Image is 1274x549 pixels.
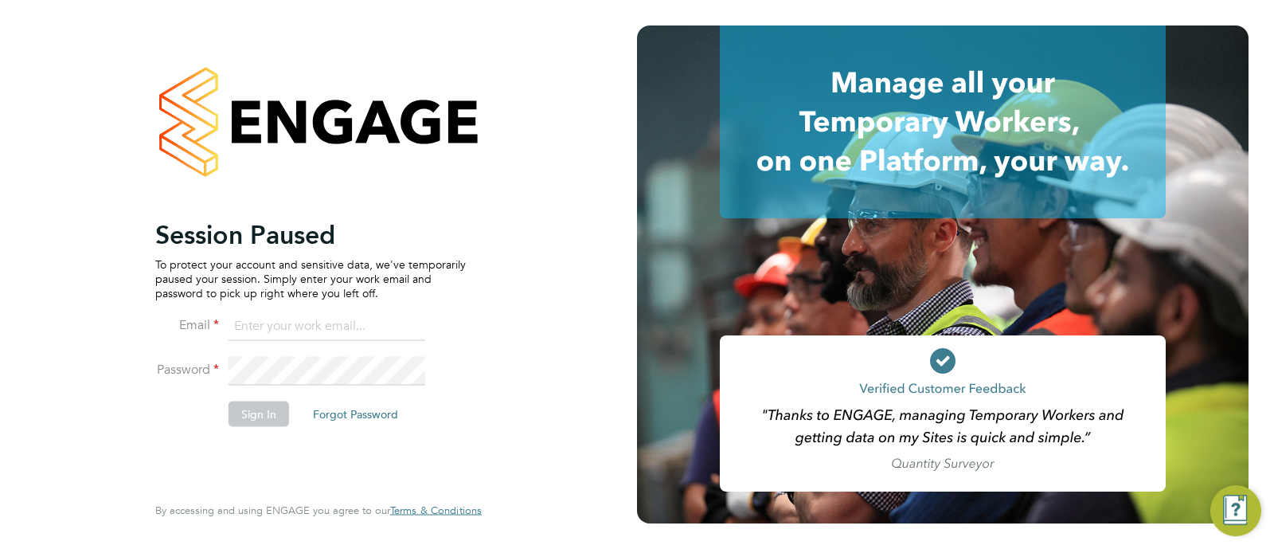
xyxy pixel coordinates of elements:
[155,361,219,378] label: Password
[155,218,466,250] h2: Session Paused
[229,312,425,341] input: Enter your work email...
[390,504,482,517] a: Terms & Conditions
[1210,485,1261,536] button: Engage Resource Center
[155,316,219,333] label: Email
[229,401,289,426] button: Sign In
[300,401,411,426] button: Forgot Password
[155,257,466,300] p: To protect your account and sensitive data, we've temporarily paused your session. Simply enter y...
[155,504,482,517] span: By accessing and using ENGAGE you agree to our
[390,504,482,517] span: Terms & Conditions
